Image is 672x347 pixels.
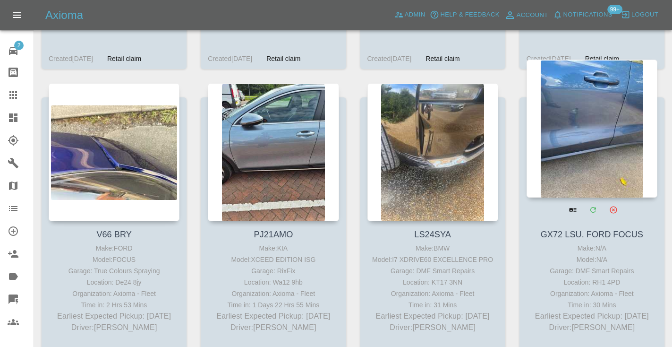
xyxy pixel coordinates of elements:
p: Earliest Expected Pickup: [DATE] [51,311,177,322]
button: Notifications [551,8,615,22]
div: Created [DATE] [208,53,252,64]
button: Archive [604,200,623,219]
div: Retail claim [100,53,148,64]
p: Earliest Expected Pickup: [DATE] [370,311,496,322]
div: Created [DATE] [49,53,93,64]
div: Garage: RixFix [210,265,336,277]
div: Organization: Axioma - Fleet [51,288,177,299]
div: Make: FORD [51,243,177,254]
div: Make: N/A [529,243,655,254]
span: Admin [405,9,425,20]
button: Help & Feedback [427,8,502,22]
a: LS24SYA [414,230,451,239]
p: Earliest Expected Pickup: [DATE] [210,311,336,322]
div: Garage: DMF Smart Repairs [370,265,496,277]
div: Time in: 2 Hrs 53 Mins [51,299,177,311]
div: Time in: 1 Days 22 Hrs 55 Mins [210,299,336,311]
div: Organization: Axioma - Fleet [210,288,336,299]
div: Retail claim [578,53,626,64]
p: Driver: [PERSON_NAME] [529,322,655,333]
div: Time in: 31 Mins [370,299,496,311]
div: Model: I7 XDRIVE60 EXCELLENCE PRO [370,254,496,265]
div: Time in: 30 Mins [529,299,655,311]
button: Logout [619,8,661,22]
div: Organization: Axioma - Fleet [370,288,496,299]
a: PJ21AMO [254,230,293,239]
div: Location: KT17 3NN [370,277,496,288]
div: Make: KIA [210,243,336,254]
div: Model: N/A [529,254,655,265]
a: Admin [392,8,428,22]
a: Account [502,8,551,23]
a: GX72 LSU. FORD FOCUS [541,230,643,239]
div: Location: De24 8jy [51,277,177,288]
div: Created [DATE] [367,53,412,64]
div: Retail claim [259,53,307,64]
div: Make: BMW [370,243,496,254]
a: Modify [583,200,603,219]
button: Open drawer [6,4,28,26]
span: 99+ [607,5,622,14]
a: V66 BRY [96,230,131,239]
span: Help & Feedback [440,9,499,20]
span: 2 [14,41,24,50]
div: Location: RH1 4PD [529,277,655,288]
div: Location: Wa12 9hb [210,277,336,288]
p: Driver: [PERSON_NAME] [210,322,336,333]
p: Driver: [PERSON_NAME] [370,322,496,333]
span: Account [517,10,548,21]
p: Driver: [PERSON_NAME] [51,322,177,333]
div: Model: FOCUS [51,254,177,265]
span: Notifications [563,9,612,20]
div: Model: XCEED EDITION ISG [210,254,336,265]
div: Organization: Axioma - Fleet [529,288,655,299]
div: Created [DATE] [527,53,571,64]
div: Garage: True Colours Spraying [51,265,177,277]
div: Garage: DMF Smart Repairs [529,265,655,277]
h5: Axioma [45,8,83,23]
span: Logout [631,9,658,20]
p: Earliest Expected Pickup: [DATE] [529,311,655,322]
div: Retail claim [418,53,467,64]
a: View [563,200,582,219]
